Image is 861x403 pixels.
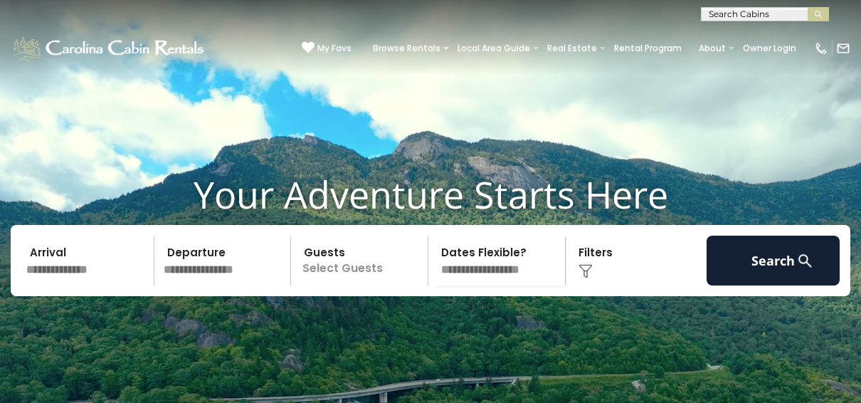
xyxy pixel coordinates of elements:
a: My Favs [302,41,352,56]
button: Search [707,236,840,286]
a: Owner Login [736,38,803,58]
span: My Favs [317,42,352,55]
a: Local Area Guide [450,38,537,58]
h1: Your Adventure Starts Here [11,172,850,216]
img: filter--v1.png [579,264,593,278]
img: phone-regular-white.png [814,41,828,56]
a: About [692,38,733,58]
a: Real Estate [540,38,604,58]
img: mail-regular-white.png [836,41,850,56]
p: Select Guests [295,236,428,286]
a: Browse Rentals [366,38,448,58]
img: White-1-1-2.png [11,34,208,63]
img: search-regular-white.png [796,252,814,270]
a: Rental Program [607,38,689,58]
